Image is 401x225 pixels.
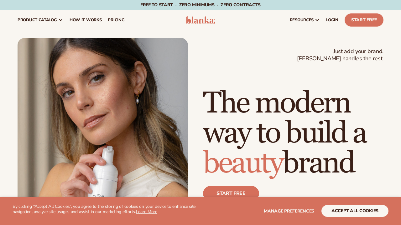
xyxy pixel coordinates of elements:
a: Learn More [136,209,157,215]
a: How It Works [66,10,105,30]
a: Start free [203,186,259,201]
span: Just add your brand. [PERSON_NAME] handles the rest. [297,48,383,62]
a: resources [287,10,323,30]
span: Free to start · ZERO minimums · ZERO contracts [140,2,261,8]
span: Manage preferences [264,208,314,214]
span: beauty [203,145,283,182]
span: resources [290,17,314,22]
button: Manage preferences [264,205,314,217]
a: product catalog [14,10,66,30]
a: Start Free [345,13,383,27]
a: pricing [105,10,128,30]
h1: The modern way to build a brand [203,88,383,178]
span: LOGIN [326,17,338,22]
span: How It Works [70,17,102,22]
a: LOGIN [323,10,341,30]
img: logo [186,16,215,24]
span: pricing [108,17,124,22]
button: accept all cookies [321,205,388,217]
span: product catalog [18,17,57,22]
p: By clicking "Accept All Cookies", you agree to the storing of cookies on your device to enhance s... [13,204,200,215]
